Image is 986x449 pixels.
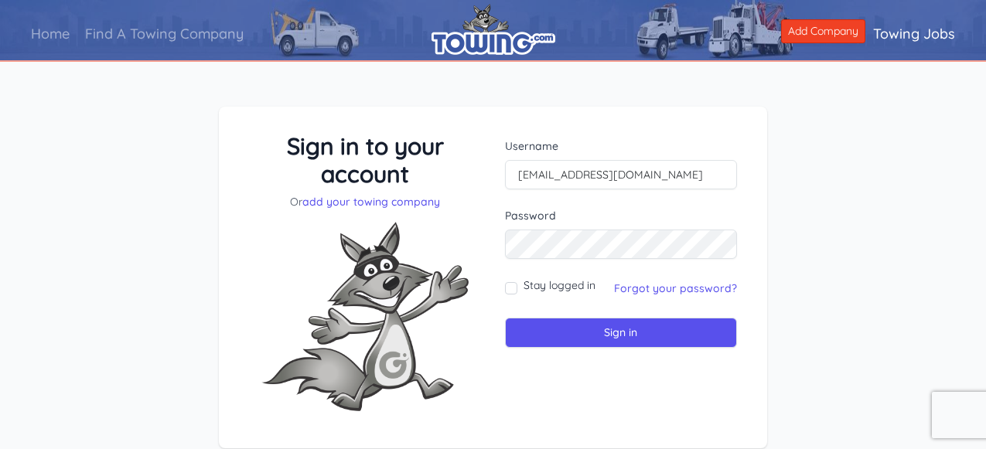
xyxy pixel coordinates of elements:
h3: Sign in to your account [249,132,482,188]
a: Add Company [781,19,865,43]
a: Find A Towing Company [77,12,251,56]
a: Forgot your password? [614,281,737,295]
a: Home [23,12,77,56]
p: Or [249,194,482,209]
label: Username [505,138,738,154]
a: add your towing company [302,195,440,209]
label: Password [505,208,738,223]
img: logo.png [432,4,555,55]
a: Towing Jobs [865,12,963,56]
label: Stay logged in [524,277,595,293]
img: Fox-Excited.png [249,209,481,423]
input: Sign in [505,318,738,348]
